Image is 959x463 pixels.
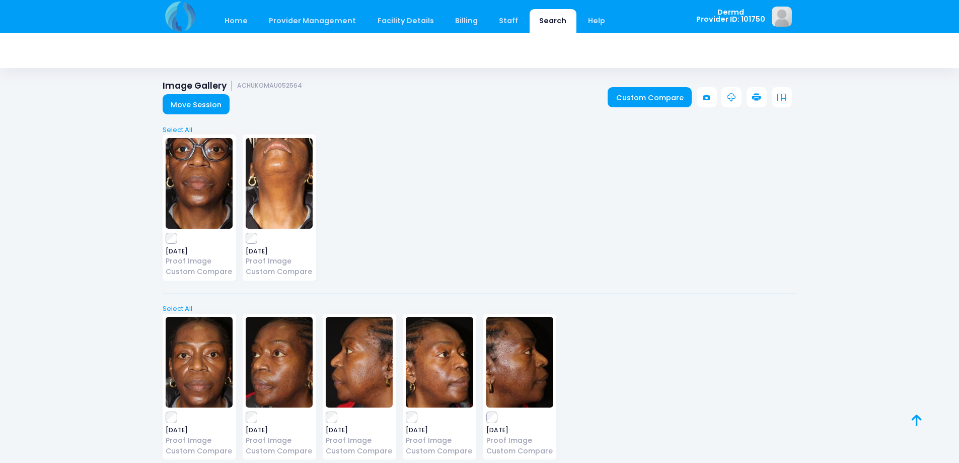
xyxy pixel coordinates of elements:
[578,9,615,33] a: Help
[215,9,258,33] a: Home
[246,138,313,229] img: image
[259,9,366,33] a: Provider Management
[486,317,553,408] img: image
[326,435,393,446] a: Proof Image
[166,446,233,456] a: Custom Compare
[246,248,313,254] span: [DATE]
[486,435,553,446] a: Proof Image
[166,427,233,433] span: [DATE]
[246,256,313,267] a: Proof Image
[608,87,692,107] a: Custom Compare
[772,7,792,27] img: image
[166,267,233,277] a: Custom Compare
[246,267,313,277] a: Custom Compare
[159,304,800,314] a: Select All
[246,446,313,456] a: Custom Compare
[406,446,473,456] a: Custom Compare
[246,435,313,446] a: Proof Image
[163,94,230,114] a: Move Session
[166,435,233,446] a: Proof Image
[166,317,233,408] img: image
[445,9,487,33] a: Billing
[530,9,576,33] a: Search
[406,427,473,433] span: [DATE]
[246,427,313,433] span: [DATE]
[406,317,473,408] img: image
[486,446,553,456] a: Custom Compare
[406,435,473,446] a: Proof Image
[486,427,553,433] span: [DATE]
[326,317,393,408] img: image
[163,81,303,91] h1: Image Gallery
[367,9,444,33] a: Facility Details
[166,138,233,229] img: image
[237,82,302,90] small: ACHUKOMAU052564
[159,125,800,135] a: Select All
[166,256,233,267] a: Proof Image
[696,9,765,23] span: Dermd Provider ID: 101750
[326,427,393,433] span: [DATE]
[326,446,393,456] a: Custom Compare
[246,317,313,408] img: image
[489,9,528,33] a: Staff
[166,248,233,254] span: [DATE]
